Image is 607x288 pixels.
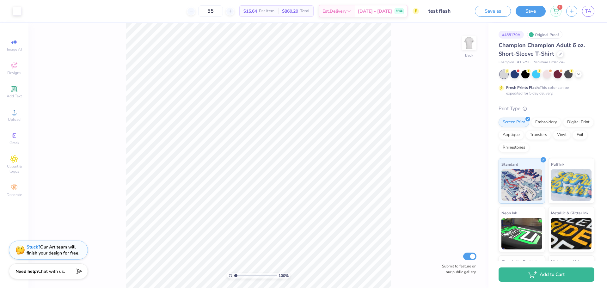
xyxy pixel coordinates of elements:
[499,31,524,39] div: # 488170A
[506,85,540,90] strong: Fresh Prints Flash:
[551,258,580,265] span: Water based Ink
[463,37,475,49] img: Back
[526,130,551,140] div: Transfers
[15,268,38,274] strong: Need help?
[438,263,476,275] label: Submit to feature on our public gallery.
[3,164,25,174] span: Clipart & logos
[396,9,402,13] span: FREE
[557,5,562,10] span: 1
[7,47,22,52] span: Image AI
[7,192,22,197] span: Decorate
[573,130,587,140] div: Foil
[501,169,542,201] img: Standard
[475,6,511,17] button: Save as
[9,140,19,145] span: Greek
[501,161,518,168] span: Standard
[534,60,565,65] span: Minimum Order: 24 +
[465,52,473,58] div: Back
[499,60,514,65] span: Champion
[499,118,529,127] div: Screen Print
[501,258,537,265] span: Glow in the Dark Ink
[499,143,529,152] div: Rhinestones
[424,5,470,17] input: Untitled Design
[322,8,346,15] span: Est. Delivery
[551,210,588,216] span: Metallic & Glitter Ink
[582,6,594,17] a: TA
[27,244,79,256] div: Our Art team will finish your design for free.
[259,8,274,15] span: Per Item
[282,8,298,15] span: $860.20
[499,41,585,58] span: Champion Champion Adult 6 oz. Short-Sleeve T-Shirt
[27,244,40,250] strong: Stuck?
[516,6,546,17] button: Save
[551,161,564,168] span: Puff Ink
[551,169,592,201] img: Puff Ink
[198,5,223,17] input: – –
[531,118,561,127] div: Embroidery
[499,130,524,140] div: Applique
[358,8,392,15] span: [DATE] - [DATE]
[585,8,591,15] span: TA
[499,105,594,112] div: Print Type
[243,8,257,15] span: $15.64
[506,85,584,96] div: This color can be expedited for 5 day delivery.
[551,218,592,249] img: Metallic & Glitter Ink
[517,60,530,65] span: # T525C
[501,218,542,249] img: Neon Ink
[300,8,310,15] span: Total
[7,70,21,75] span: Designs
[7,94,22,99] span: Add Text
[501,210,517,216] span: Neon Ink
[279,273,289,279] span: 100 %
[8,117,21,122] span: Upload
[553,130,571,140] div: Vinyl
[563,118,594,127] div: Digital Print
[38,268,65,274] span: Chat with us.
[499,267,594,282] button: Add to Cart
[527,31,562,39] div: Original Proof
